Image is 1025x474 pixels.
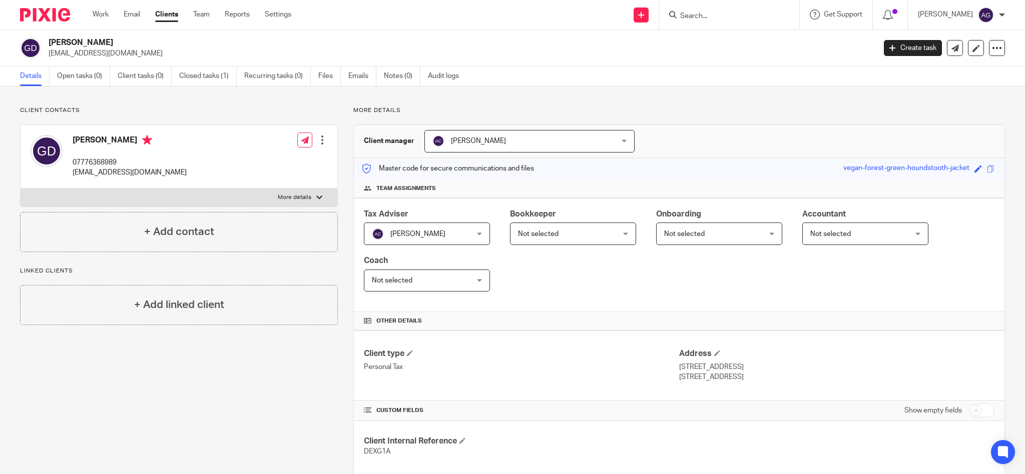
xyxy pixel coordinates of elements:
span: [PERSON_NAME] [390,230,445,237]
a: Open tasks (0) [57,66,110,86]
p: Linked clients [20,267,338,275]
div: vegan-forest-green-houndstooth-jacket [843,163,969,174]
img: svg%3E [372,228,384,240]
span: Accountant [802,210,846,218]
p: [EMAIL_ADDRESS][DOMAIN_NAME] [49,48,869,58]
p: More details [353,106,1005,114]
p: Master code for secure communications and files [361,163,534,173]
a: Clients [155,9,178,19]
span: Get Support [824,11,862,18]
i: Primary [142,135,152,145]
img: svg%3E [20,37,41,58]
img: svg%3E [432,135,444,147]
h4: Client type [364,348,679,359]
a: Team [193,9,210,19]
span: [PERSON_NAME] [451,137,506,144]
img: svg%3E [31,135,63,167]
img: svg%3E [978,7,994,23]
a: Email [124,9,140,19]
label: Show empty fields [904,405,962,415]
a: Create task [884,40,942,56]
a: Notes (0) [384,66,420,86]
a: Recurring tasks (0) [244,66,311,86]
a: Reports [225,9,250,19]
span: DEXG1A [364,448,390,455]
span: Bookkeeper [510,210,556,218]
p: Personal Tax [364,362,679,372]
h2: [PERSON_NAME] [49,37,705,48]
h4: + Add contact [144,224,214,239]
p: [EMAIL_ADDRESS][DOMAIN_NAME] [73,167,187,177]
span: Not selected [518,230,559,237]
p: 07776368989 [73,157,187,167]
p: [PERSON_NAME] [918,9,973,19]
h4: + Add linked client [134,297,224,312]
span: Not selected [372,277,412,284]
a: Details [20,66,50,86]
span: Coach [364,256,388,264]
h4: Address [679,348,994,359]
h4: CUSTOM FIELDS [364,406,679,414]
input: Search [679,12,769,21]
a: Work [93,9,109,19]
a: Audit logs [428,66,466,86]
h4: Client Internal Reference [364,436,679,446]
p: [STREET_ADDRESS] [679,372,994,382]
img: Pixie [20,8,70,21]
span: Tax Adviser [364,210,408,218]
span: Onboarding [656,210,701,218]
a: Client tasks (0) [118,66,172,86]
p: Client contacts [20,106,338,114]
h3: Client manager [364,136,414,146]
span: Not selected [664,230,705,237]
h4: [PERSON_NAME] [73,135,187,147]
span: Not selected [810,230,851,237]
a: Closed tasks (1) [179,66,237,86]
a: Emails [348,66,376,86]
a: Files [318,66,341,86]
span: Team assignments [376,184,436,192]
p: [STREET_ADDRESS] [679,362,994,372]
p: More details [278,193,311,201]
span: Other details [376,317,422,325]
a: Settings [265,9,291,19]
